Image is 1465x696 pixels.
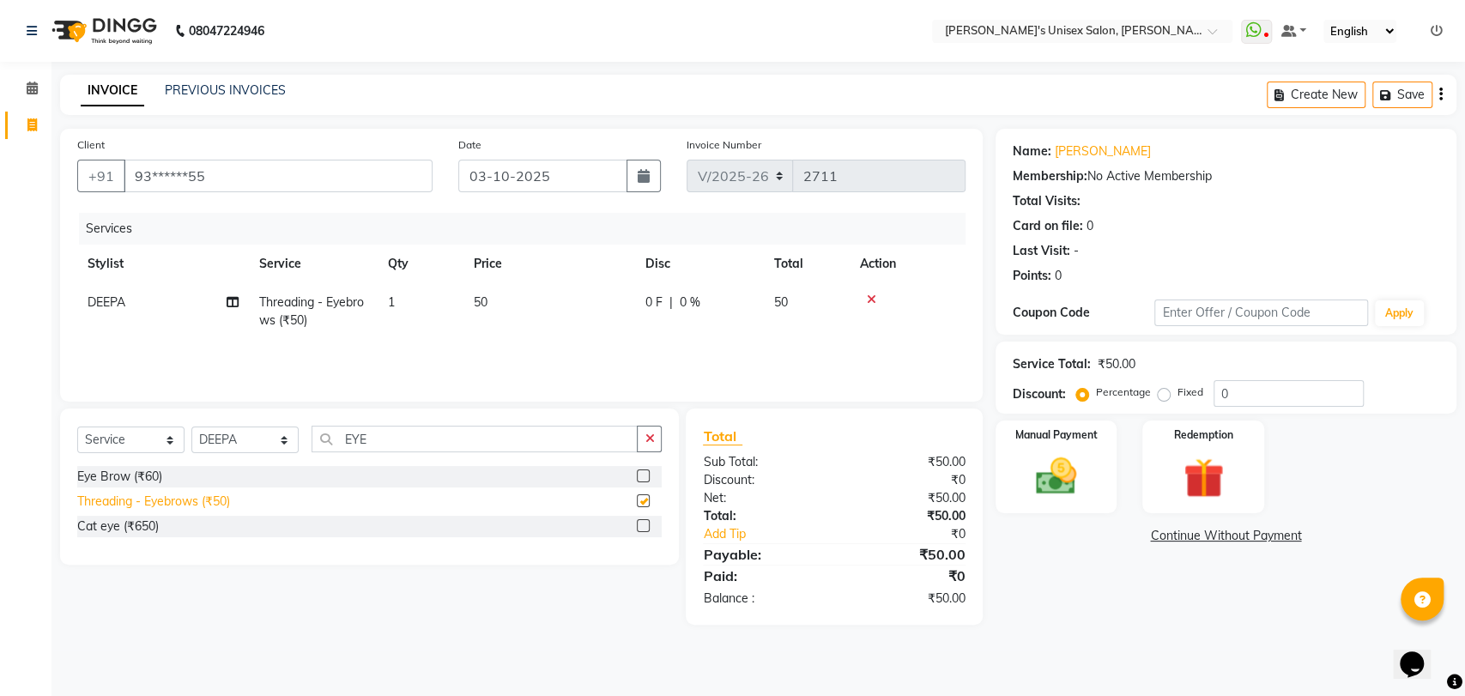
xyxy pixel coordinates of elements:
label: Fixed [1177,384,1203,400]
span: 0 % [680,294,700,312]
div: 0 [1087,217,1093,235]
span: Total [703,427,742,445]
div: Balance : [690,590,834,608]
th: Disc [635,245,764,283]
label: Percentage [1096,384,1151,400]
div: Total Visits: [1013,192,1081,210]
img: logo [44,7,161,55]
div: Services [79,213,978,245]
a: PREVIOUS INVOICES [165,82,286,98]
div: Sub Total: [690,453,834,471]
div: Membership: [1013,167,1087,185]
div: Payable: [690,544,834,565]
div: Card on file: [1013,217,1083,235]
div: ₹50.00 [1098,355,1135,373]
th: Stylist [77,245,249,283]
b: 08047224946 [189,7,264,55]
th: Total [764,245,850,283]
span: DEEPA [88,294,125,310]
div: Discount: [1013,385,1066,403]
div: ₹50.00 [834,544,978,565]
a: INVOICE [81,76,144,106]
input: Enter Offer / Coupon Code [1154,300,1368,326]
a: Add Tip [690,525,858,543]
span: | [669,294,673,312]
div: Coupon Code [1013,304,1155,322]
label: Date [458,137,481,153]
input: Search or Scan [312,426,638,452]
th: Action [850,245,966,283]
div: ₹0 [858,525,978,543]
div: 0 [1055,267,1062,285]
button: Save [1372,82,1432,108]
div: Cat eye (₹650) [77,517,159,536]
span: 50 [474,294,487,310]
div: Name: [1013,142,1051,160]
button: Apply [1375,300,1424,326]
label: Client [77,137,105,153]
div: ₹50.00 [834,590,978,608]
div: Net: [690,489,834,507]
a: [PERSON_NAME] [1055,142,1151,160]
div: ₹0 [834,471,978,489]
div: Total: [690,507,834,525]
button: Create New [1267,82,1365,108]
div: Last Visit: [1013,242,1070,260]
div: ₹50.00 [834,507,978,525]
a: Continue Without Payment [999,527,1453,545]
th: Qty [378,245,463,283]
div: ₹0 [834,566,978,586]
img: _gift.svg [1171,453,1236,503]
div: Eye Brow (₹60) [77,468,162,486]
label: Redemption [1174,427,1233,443]
div: Paid: [690,566,834,586]
span: 50 [774,294,788,310]
div: - [1074,242,1079,260]
th: Price [463,245,635,283]
span: 0 F [645,294,663,312]
div: Discount: [690,471,834,489]
span: 1 [388,294,395,310]
div: No Active Membership [1013,167,1439,185]
img: _cash.svg [1023,453,1088,499]
iframe: chat widget [1393,627,1448,679]
div: ₹50.00 [834,489,978,507]
input: Search by Name/Mobile/Email/Code [124,160,433,192]
div: Service Total: [1013,355,1091,373]
span: Threading - Eyebrows (₹50) [259,294,364,328]
label: Manual Payment [1015,427,1098,443]
div: Points: [1013,267,1051,285]
div: ₹50.00 [834,453,978,471]
button: +91 [77,160,125,192]
th: Service [249,245,378,283]
div: Threading - Eyebrows (₹50) [77,493,230,511]
label: Invoice Number [687,137,761,153]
